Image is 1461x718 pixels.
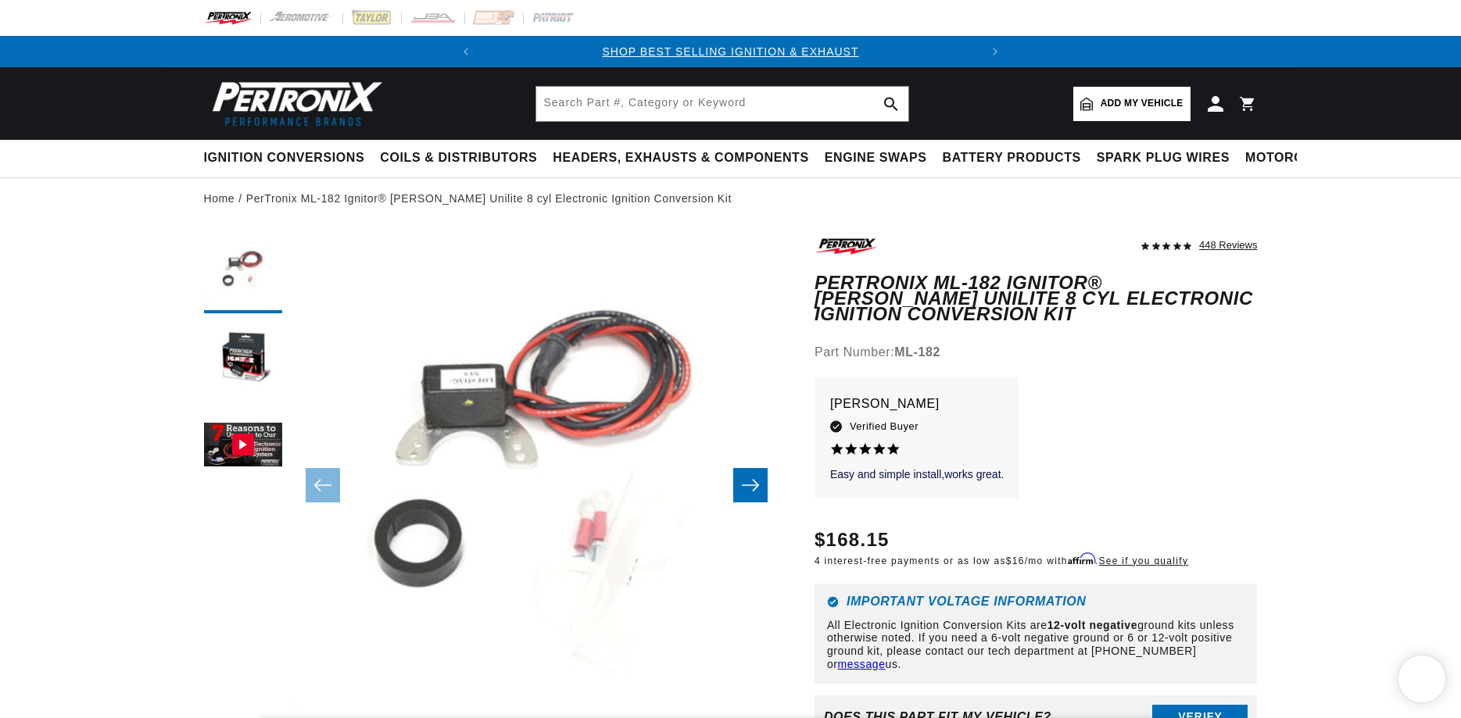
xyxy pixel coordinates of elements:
[372,140,545,177] summary: Coils & Distributors
[817,140,935,177] summary: Engine Swaps
[450,36,482,67] button: Translation missing: en.sections.announcements.previous_announcement
[204,190,1258,207] nav: breadcrumbs
[1097,150,1230,166] span: Spark Plug Wires
[204,235,282,313] button: Load image 1 in gallery view
[1098,555,1188,566] a: See if you qualify - Learn more about Affirm Financing (opens in modal)
[850,418,918,435] span: Verified Buyer
[1068,553,1095,565] span: Affirm
[874,87,908,121] button: search button
[1089,140,1237,177] summary: Spark Plug Wires
[536,87,908,121] input: Search Part #, Category or Keyword
[979,36,1011,67] button: Translation missing: en.sections.announcements.next_announcement
[1047,619,1137,631] strong: 12-volt negative
[380,150,537,166] span: Coils & Distributors
[1199,235,1257,254] div: 448 Reviews
[165,36,1297,67] slideshow-component: Translation missing: en.sections.announcements.announcement_bar
[602,45,858,58] a: SHOP BEST SELLING IGNITION & EXHAUST
[545,140,816,177] summary: Headers, Exhausts & Components
[204,77,384,130] img: Pertronix
[482,43,979,60] div: 1 of 2
[1245,150,1338,166] span: Motorcycle
[815,342,1258,363] div: Part Number:
[827,596,1245,608] h6: Important Voltage Information
[1073,87,1191,121] a: Add my vehicle
[482,43,979,60] div: Announcement
[894,345,940,359] strong: ML-182
[815,526,890,554] span: $168.15
[1101,96,1183,111] span: Add my vehicle
[830,467,1004,483] p: Easy and simple install,works great.
[935,140,1089,177] summary: Battery Products
[1237,140,1346,177] summary: Motorcycle
[204,190,235,207] a: Home
[306,468,340,502] button: Slide left
[838,658,886,670] a: message
[830,393,1004,415] p: [PERSON_NAME]
[943,150,1081,166] span: Battery Products
[246,190,732,207] a: PerTronix ML-182 Ignitor® [PERSON_NAME] Unilite 8 cyl Electronic Ignition Conversion Kit
[815,554,1188,568] p: 4 interest-free payments or as low as /mo with .
[825,150,927,166] span: Engine Swaps
[204,140,373,177] summary: Ignition Conversions
[827,619,1245,671] p: All Electronic Ignition Conversion Kits are ground kits unless otherwise noted. If you need a 6-v...
[204,321,282,399] button: Load image 2 in gallery view
[733,468,768,502] button: Slide right
[1006,555,1025,566] span: $16
[553,150,808,166] span: Headers, Exhausts & Components
[204,150,365,166] span: Ignition Conversions
[815,275,1258,323] h1: PerTronix ML-182 Ignitor® [PERSON_NAME] Unilite 8 cyl Electronic Ignition Conversion Kit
